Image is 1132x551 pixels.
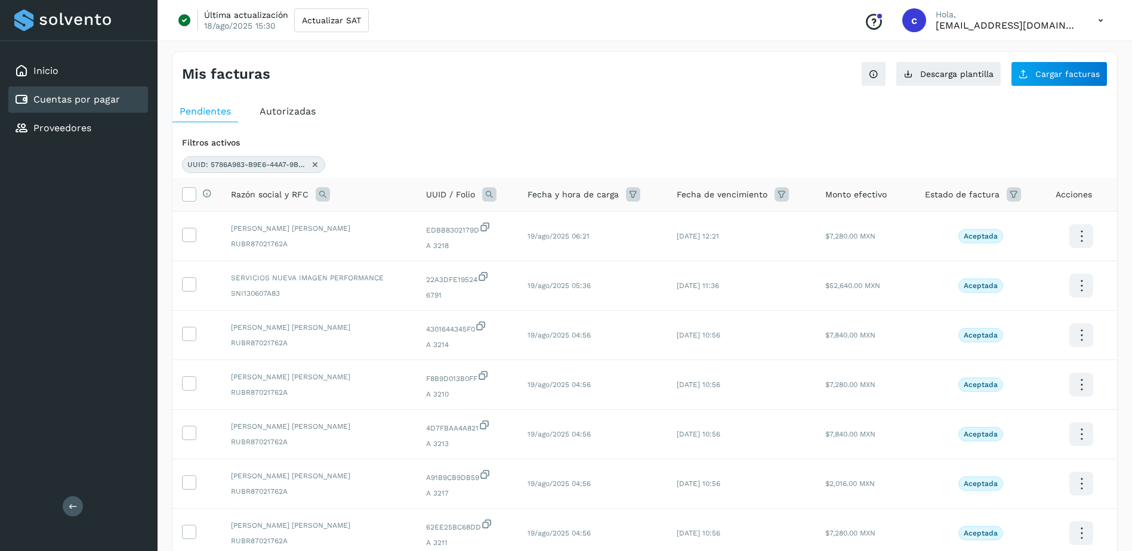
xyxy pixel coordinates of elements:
p: Aceptada [964,281,998,290]
p: Hola, [936,10,1079,20]
span: UUID: 5786A983-B9E6-44A7-9B72-DE8FA33FB9E4 [187,159,307,170]
span: Razón social y RFC [231,188,309,201]
span: 19/ago/2025 04:56 [528,380,591,389]
span: [DATE] 12:21 [677,232,719,240]
span: 22A3DFE19524 [426,271,508,285]
div: UUID: 5786A983-B9E6-44A7-9B72-DE8FA33FB9E4 [182,156,325,173]
p: Aceptada [964,331,998,339]
span: 6791 [426,290,508,301]
button: Descarga plantilla [896,61,1001,86]
span: UUID / Folio [426,188,475,201]
span: 19/ago/2025 04:56 [528,529,591,537]
span: F8B9D013B0FF [426,370,508,384]
span: [PERSON_NAME] [PERSON_NAME] [231,372,407,382]
span: 19/ago/2025 05:36 [528,281,591,290]
span: [PERSON_NAME] [PERSON_NAME] [231,470,407,481]
span: EDBB8302179D [426,221,508,236]
span: A 3218 [426,240,508,251]
span: [DATE] 10:56 [677,331,720,339]
span: Acciones [1056,188,1092,201]
p: Aceptada [964,529,998,537]
span: RUBR87021762A [231,437,407,447]
p: Aceptada [964,479,998,488]
span: 4301644345F0 [426,320,508,335]
span: [DATE] 10:56 [677,479,720,488]
span: SNI130607A83 [231,288,407,299]
span: RUBR87021762A [231,486,407,497]
span: Autorizadas [260,106,316,117]
p: cxp@53cargo.com [936,20,1079,31]
p: Aceptada [964,430,998,438]
span: [PERSON_NAME] [PERSON_NAME] [231,520,407,531]
span: 19/ago/2025 06:21 [528,232,590,240]
div: Filtros activos [182,137,1108,149]
span: RUBR87021762A [231,239,407,249]
span: Estado de factura [925,188,1000,201]
span: Monto efectivo [825,188,887,201]
button: Cargar facturas [1011,61,1108,86]
span: [DATE] 10:56 [677,380,720,389]
span: $7,280.00 MXN [825,232,875,240]
a: Cuentas por pagar [33,94,120,105]
span: [DATE] 10:56 [677,430,720,438]
span: A 3214 [426,339,508,350]
span: Cargar facturas [1035,70,1100,78]
span: 19/ago/2025 04:56 [528,479,591,488]
div: Proveedores [8,115,148,141]
span: A91B9CB9DB59 [426,469,508,483]
span: 4D7FBAA4A821 [426,419,508,434]
span: A 3217 [426,488,508,499]
div: Inicio [8,58,148,84]
p: Aceptada [964,380,998,389]
span: $2,016.00 MXN [825,479,875,488]
span: Pendientes [180,106,231,117]
a: Proveedores [33,122,91,134]
span: $52,640.00 MXN [825,281,880,290]
span: [PERSON_NAME] [PERSON_NAME] [231,421,407,432]
span: 62EE25BC68DD [426,518,508,533]
span: RUBR87021762A [231,338,407,348]
h4: Mis facturas [182,66,270,83]
span: RUBR87021762A [231,535,407,546]
span: [PERSON_NAME] [PERSON_NAME] [231,322,407,333]
p: 18/ago/2025 15:30 [204,20,276,31]
a: Inicio [33,65,58,76]
span: $7,840.00 MXN [825,331,875,339]
span: Actualizar SAT [302,16,361,24]
span: $7,280.00 MXN [825,380,875,389]
span: $7,280.00 MXN [825,529,875,537]
p: Última actualización [204,10,288,20]
button: Actualizar SAT [294,8,369,32]
span: A 3210 [426,389,508,400]
span: Fecha y hora de carga [528,188,619,201]
span: $7,840.00 MXN [825,430,875,438]
span: RUBR87021762A [231,387,407,398]
span: Descarga plantilla [920,70,994,78]
span: [DATE] 11:36 [677,281,719,290]
p: Aceptada [964,232,998,240]
span: 19/ago/2025 04:56 [528,430,591,438]
span: [DATE] 10:56 [677,529,720,537]
span: 19/ago/2025 04:56 [528,331,591,339]
div: Cuentas por pagar [8,86,148,113]
span: SERVICIOS NUEVA IMAGEN PERFORMANCE [231,273,407,283]
span: A 3211 [426,537,508,548]
span: [PERSON_NAME] [PERSON_NAME] [231,223,407,234]
span: Fecha de vencimiento [677,188,767,201]
span: A 3213 [426,438,508,449]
